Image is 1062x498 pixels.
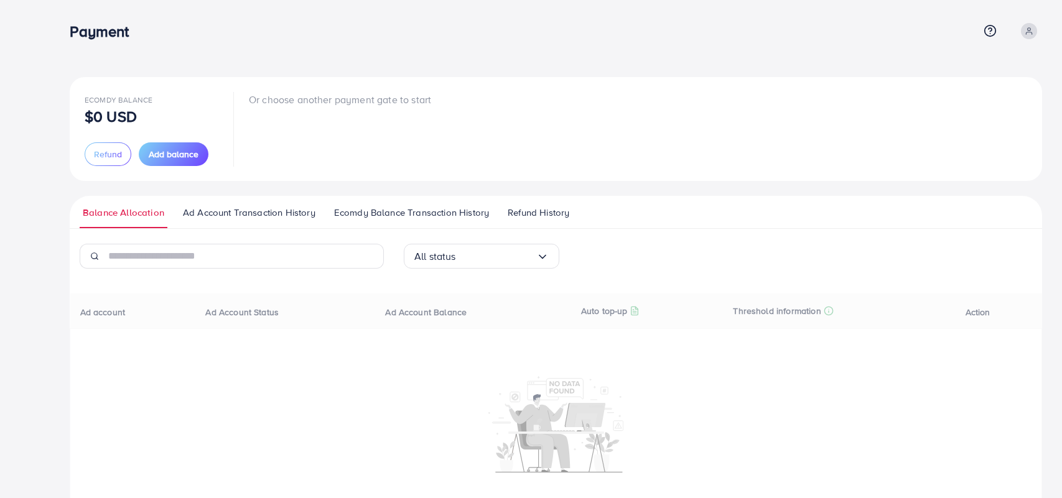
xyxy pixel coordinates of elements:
[85,109,137,124] p: $0 USD
[414,247,456,266] span: All status
[183,206,315,219] span: Ad Account Transaction History
[456,247,536,266] input: Search for option
[94,148,122,160] span: Refund
[83,206,164,219] span: Balance Allocation
[334,206,489,219] span: Ecomdy Balance Transaction History
[249,92,431,107] p: Or choose another payment gate to start
[85,95,152,105] span: Ecomdy Balance
[508,206,569,219] span: Refund History
[70,22,139,40] h3: Payment
[139,142,208,166] button: Add balance
[85,142,131,166] button: Refund
[404,244,559,269] div: Search for option
[149,148,198,160] span: Add balance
